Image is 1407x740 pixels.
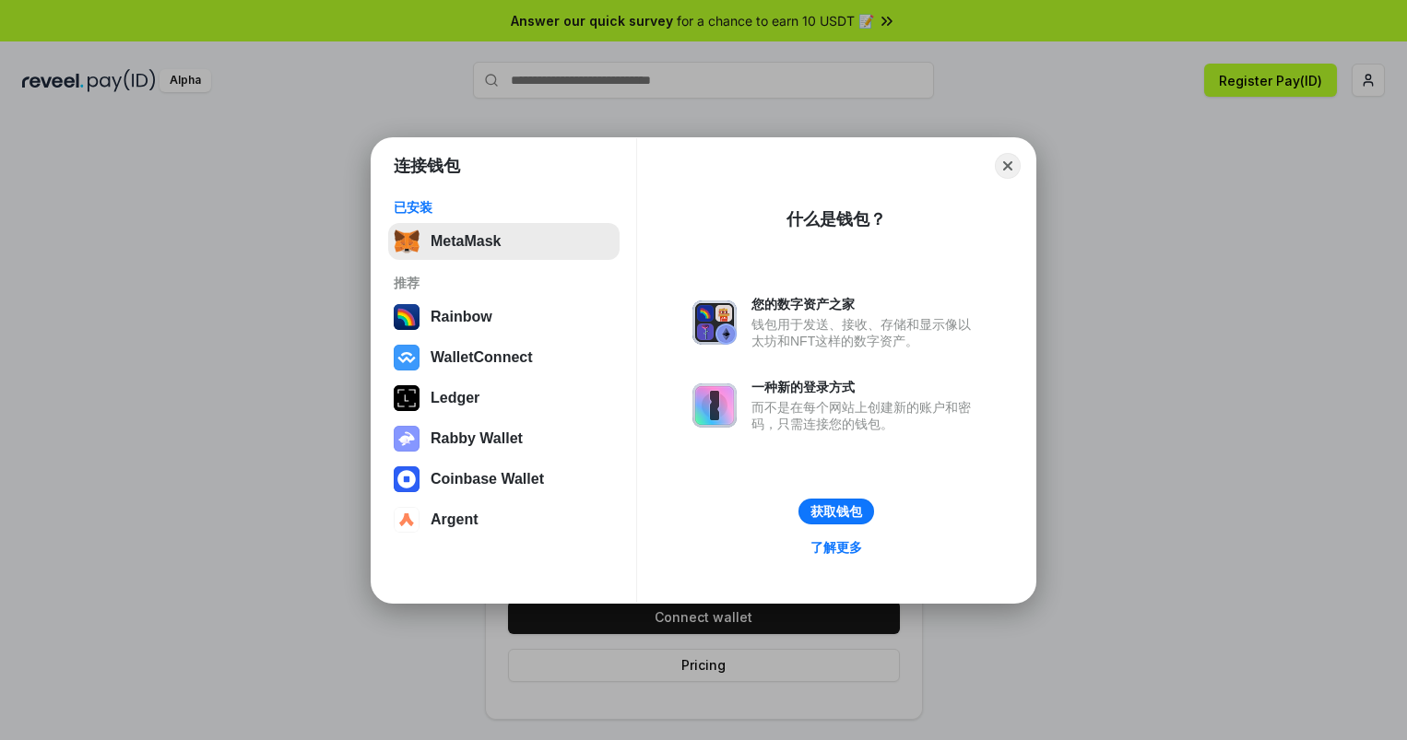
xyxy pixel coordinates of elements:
div: Argent [431,511,479,528]
button: Rabby Wallet [388,420,620,457]
div: 已安装 [394,199,614,216]
div: 什么是钱包？ [786,208,886,230]
div: Rabby Wallet [431,430,523,447]
img: svg+xml,%3Csvg%20width%3D%2228%22%20height%3D%2228%22%20viewBox%3D%220%200%2028%2028%22%20fill%3D... [394,507,420,533]
div: Ledger [431,390,479,406]
button: Coinbase Wallet [388,461,620,498]
img: svg+xml,%3Csvg%20xmlns%3D%22http%3A%2F%2Fwww.w3.org%2F2000%2Fsvg%22%20fill%3D%22none%22%20viewBox... [692,300,737,345]
button: MetaMask [388,223,620,260]
h1: 连接钱包 [394,155,460,177]
img: svg+xml,%3Csvg%20xmlns%3D%22http%3A%2F%2Fwww.w3.org%2F2000%2Fsvg%22%20fill%3D%22none%22%20viewBox... [394,426,420,452]
div: Coinbase Wallet [431,471,544,487]
button: Argent [388,501,620,538]
img: svg+xml,%3Csvg%20xmlns%3D%22http%3A%2F%2Fwww.w3.org%2F2000%2Fsvg%22%20fill%3D%22none%22%20viewBox... [692,383,737,428]
div: 您的数字资产之家 [751,296,980,312]
div: 推荐 [394,275,614,291]
button: Ledger [388,380,620,417]
div: 而不是在每个网站上创建新的账户和密码，只需连接您的钱包。 [751,399,980,432]
a: 了解更多 [799,535,873,559]
div: 获取钱包 [810,503,862,520]
button: Rainbow [388,299,620,335]
div: Rainbow [431,309,492,325]
div: MetaMask [431,233,501,250]
div: 一种新的登录方式 [751,379,980,395]
div: WalletConnect [431,349,533,366]
button: WalletConnect [388,339,620,376]
img: svg+xml,%3Csvg%20fill%3D%22none%22%20height%3D%2233%22%20viewBox%3D%220%200%2035%2033%22%20width%... [394,229,420,254]
div: 了解更多 [810,539,862,556]
img: svg+xml,%3Csvg%20width%3D%2228%22%20height%3D%2228%22%20viewBox%3D%220%200%2028%2028%22%20fill%3D... [394,466,420,492]
button: 获取钱包 [798,499,874,524]
img: svg+xml,%3Csvg%20width%3D%2228%22%20height%3D%2228%22%20viewBox%3D%220%200%2028%2028%22%20fill%3D... [394,345,420,370]
img: svg+xml,%3Csvg%20width%3D%22120%22%20height%3D%22120%22%20viewBox%3D%220%200%20120%20120%22%20fil... [394,304,420,330]
button: Close [995,153,1021,179]
img: svg+xml,%3Csvg%20xmlns%3D%22http%3A%2F%2Fwww.w3.org%2F2000%2Fsvg%22%20width%3D%2228%22%20height%3... [394,385,420,411]
div: 钱包用于发送、接收、存储和显示像以太坊和NFT这样的数字资产。 [751,316,980,349]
